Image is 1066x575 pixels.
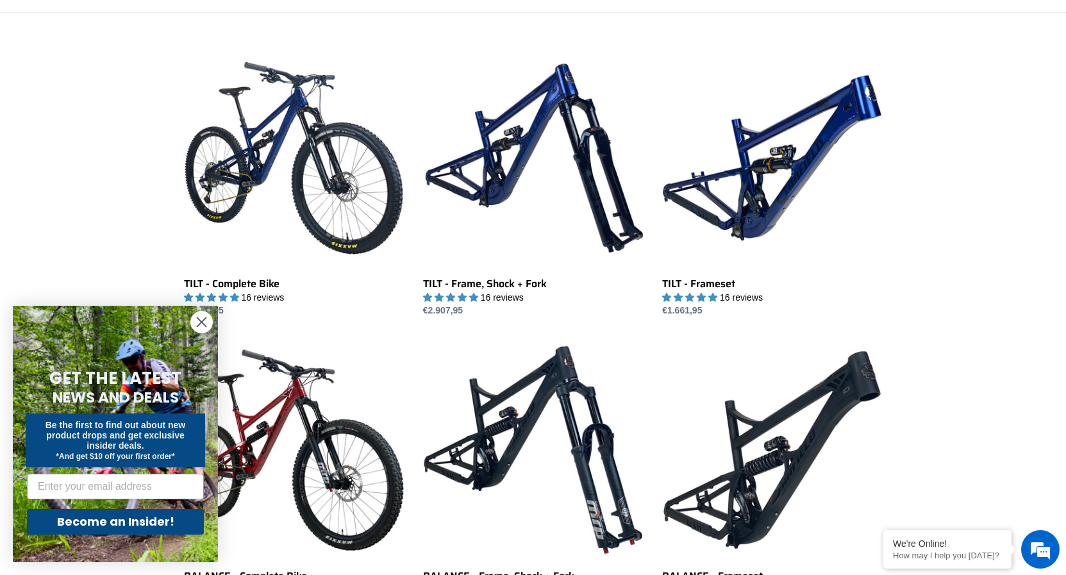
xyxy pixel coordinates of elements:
input: Enter your email address [27,474,204,499]
div: We're Online! [893,538,1002,549]
button: Close dialog [190,311,213,333]
span: NEWS AND DEALS [53,387,179,408]
img: d_696896380_company_1647369064580_696896380 [41,64,73,96]
span: *And get $10 off your first order* [56,452,174,461]
div: Minimize live chat window [210,6,241,37]
textarea: Type your message and hit 'Enter' [6,350,244,395]
p: How may I help you today? [893,551,1002,560]
div: Navigation go back [14,71,33,90]
span: We're online! [74,162,177,291]
span: Be the first to find out about new product drops and get exclusive insider deals. [46,420,186,451]
span: GET THE LATEST [49,367,181,390]
div: Chat with us now [86,72,235,88]
button: Become an Insider! [27,509,204,535]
